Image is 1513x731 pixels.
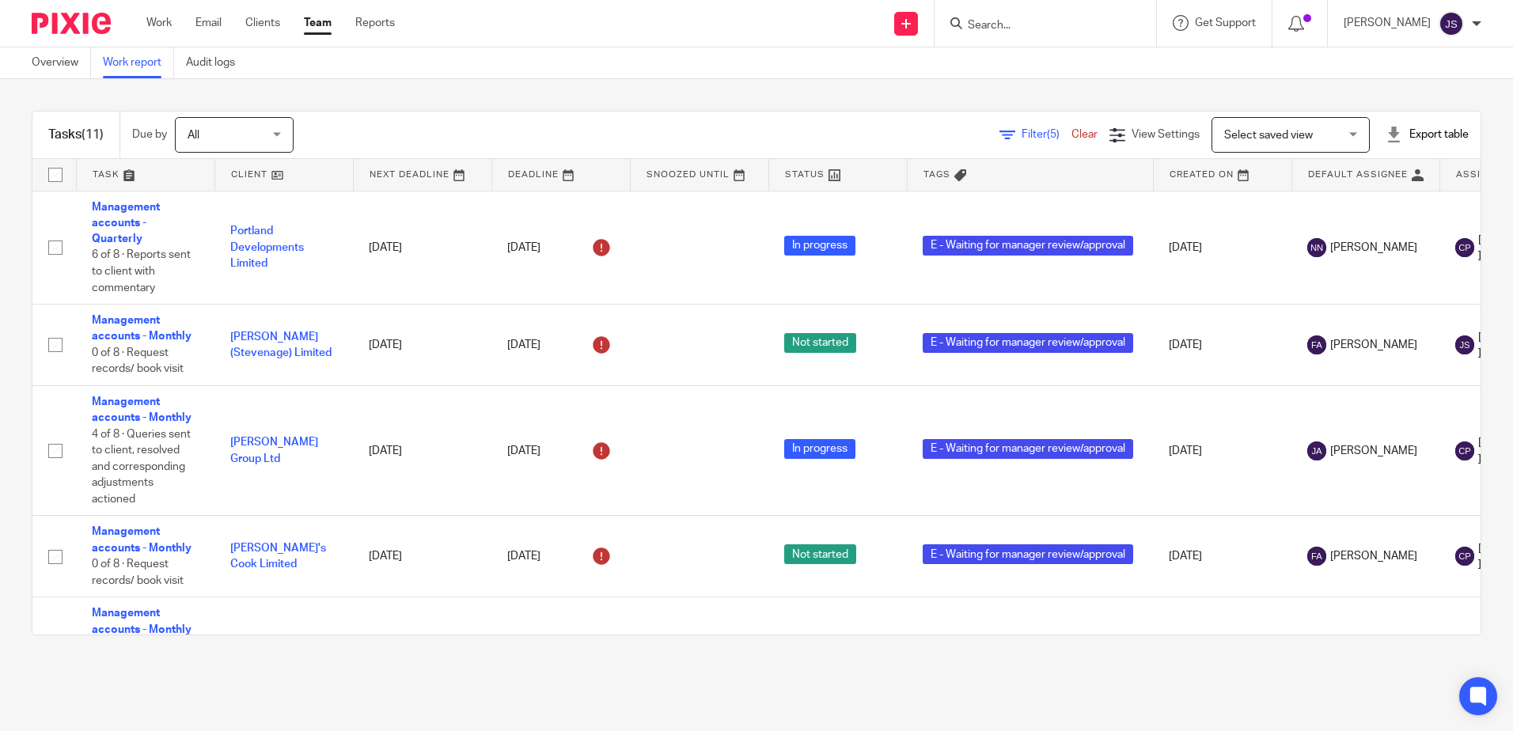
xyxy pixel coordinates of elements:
a: Reports [355,15,395,31]
img: svg%3E [1455,441,1474,460]
td: [DATE] [353,385,491,516]
img: svg%3E [1307,441,1326,460]
span: In progress [784,236,855,256]
td: [DATE] [353,191,491,305]
td: [DATE] [1153,597,1291,728]
span: [PERSON_NAME] [1330,337,1417,353]
td: [DATE] [1153,385,1291,516]
img: svg%3E [1307,547,1326,566]
a: Work [146,15,172,31]
td: [DATE] [353,597,491,728]
td: [DATE] [353,516,491,597]
a: Portland Developments Limited [230,225,304,269]
a: Clients [245,15,280,31]
img: svg%3E [1439,11,1464,36]
a: Overview [32,47,91,78]
td: [DATE] [353,305,491,386]
img: Pixie [32,13,111,34]
span: 0 of 8 · Request records/ book visit [92,347,184,375]
td: [DATE] [1153,516,1291,597]
img: svg%3E [1455,335,1474,354]
span: (11) [82,128,104,141]
a: Work report [103,47,174,78]
img: svg%3E [1307,335,1326,354]
p: Due by [132,127,167,142]
span: View Settings [1132,129,1200,140]
span: 4 of 8 · Queries sent to client, resolved and corresponding adjustments actioned [92,429,191,505]
span: E - Waiting for manager review/approval [923,333,1133,353]
div: [DATE] [507,332,614,358]
div: [DATE] [507,235,614,260]
span: 6 of 8 · Reports sent to client with commentary [92,250,191,294]
div: [DATE] [507,544,614,569]
a: [PERSON_NAME] Group Ltd [230,437,318,464]
span: E - Waiting for manager review/approval [923,544,1133,564]
span: 0 of 8 · Request records/ book visit [92,559,184,586]
span: (5) [1047,129,1060,140]
img: svg%3E [1455,238,1474,257]
a: Management accounts - Monthly [92,396,191,423]
span: [PERSON_NAME] [1330,443,1417,459]
a: Management accounts - Monthly [92,526,191,553]
a: [PERSON_NAME]'s Cook Limited [230,543,326,570]
a: Management accounts - Monthly [92,315,191,342]
div: [DATE] [507,438,614,464]
td: [DATE] [1153,305,1291,386]
span: E - Waiting for manager review/approval [923,236,1133,256]
a: Email [195,15,222,31]
h1: Tasks [48,127,104,143]
span: [PERSON_NAME] [1330,240,1417,256]
td: [DATE] [1153,191,1291,305]
div: Export table [1386,127,1469,142]
a: Team [304,15,332,31]
span: Not started [784,544,856,564]
span: All [188,130,199,141]
input: Search [966,19,1109,33]
a: Audit logs [186,47,247,78]
img: svg%3E [1307,238,1326,257]
p: [PERSON_NAME] [1344,15,1431,31]
img: svg%3E [1455,547,1474,566]
a: Management accounts - Monthly [92,608,191,634]
span: Tags [923,170,950,179]
span: Select saved view [1224,130,1313,141]
span: In progress [784,439,855,459]
a: Clear [1071,129,1098,140]
span: [PERSON_NAME] [1330,548,1417,564]
span: Get Support [1195,17,1256,28]
span: E - Waiting for manager review/approval [923,439,1133,459]
a: [PERSON_NAME] (Stevenage) Limited [230,331,332,358]
span: Not started [784,333,856,353]
a: Management accounts - Quarterly [92,202,160,245]
span: Filter [1022,129,1071,140]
